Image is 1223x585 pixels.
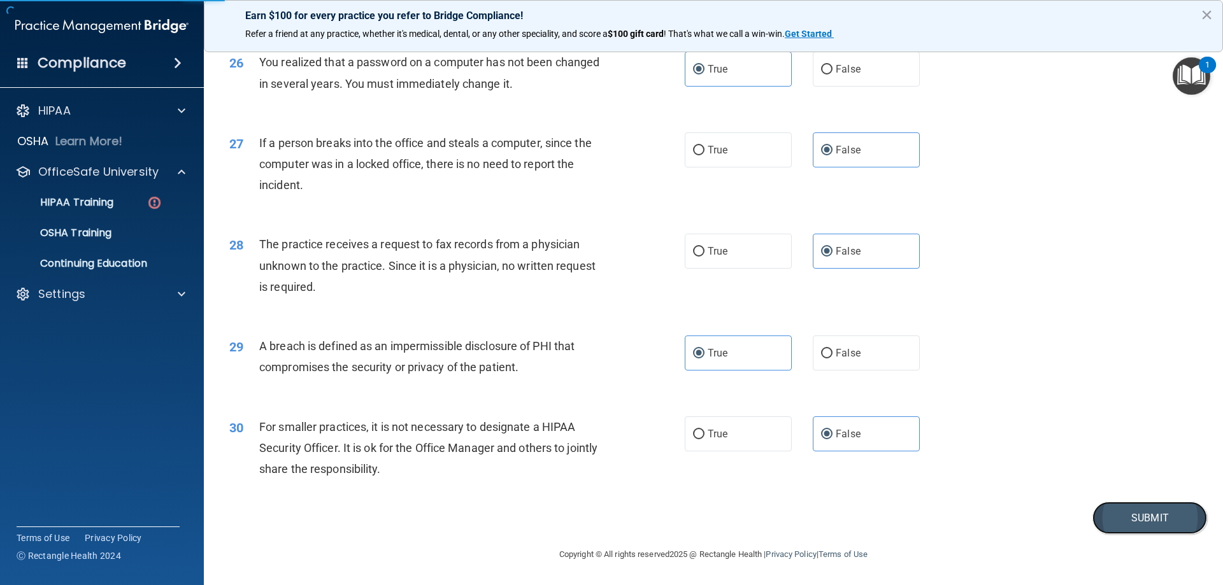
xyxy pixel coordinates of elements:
input: True [693,430,704,439]
p: Earn $100 for every practice you refer to Bridge Compliance! [245,10,1182,22]
input: False [821,349,833,358]
a: Terms of Use [819,549,868,559]
span: False [836,428,861,440]
strong: Get Started [785,29,832,39]
img: PMB logo [15,13,189,39]
span: False [836,245,861,257]
p: Settings [38,286,85,302]
div: Copyright © All rights reserved 2025 @ Rectangle Health | | [481,534,946,575]
span: 28 [229,237,243,253]
span: 30 [229,420,243,435]
span: Refer a friend at any practice, whether it's medical, dental, or any other speciality, and score a [245,29,608,39]
h4: Compliance [38,54,126,72]
p: OfficeSafe University [38,164,159,180]
span: The practice receives a request to fax records from a physician unknown to the practice. Since it... [259,237,596,293]
a: Terms of Use [17,532,69,544]
input: True [693,65,704,74]
a: Settings [15,286,185,302]
span: True [708,63,727,75]
span: For smaller practices, it is not necessary to designate a HIPAA Security Officer. It is ok for th... [259,420,597,476]
span: Ⓒ Rectangle Health 2024 [17,549,121,562]
strong: $100 gift card [608,29,664,39]
span: You realized that a password on a computer has not been changed in several years. You must immedi... [259,55,599,90]
p: Learn More! [55,134,123,149]
span: True [708,347,727,359]
span: False [836,144,861,156]
input: False [821,430,833,439]
span: 26 [229,55,243,71]
span: A breach is defined as an impermissible disclosure of PHI that compromises the security or privac... [259,339,575,374]
button: Submit [1092,502,1207,534]
p: OSHA Training [8,227,111,239]
input: False [821,146,833,155]
span: If a person breaks into the office and steals a computer, since the computer was in a locked offi... [259,136,592,192]
a: OfficeSafe University [15,164,185,180]
span: True [708,144,727,156]
span: 27 [229,136,243,152]
img: danger-circle.6113f641.png [147,195,162,211]
p: HIPAA [38,103,71,118]
input: False [821,247,833,257]
button: Close [1201,4,1213,25]
input: True [693,146,704,155]
a: Privacy Policy [766,549,816,559]
button: Open Resource Center, 1 new notification [1173,57,1210,95]
iframe: Drift Widget Chat Controller [1159,497,1208,546]
span: 29 [229,339,243,355]
a: Privacy Policy [85,532,142,544]
input: True [693,349,704,358]
input: False [821,65,833,74]
span: False [836,347,861,359]
span: True [708,428,727,440]
input: True [693,247,704,257]
span: ! That's what we call a win-win. [664,29,785,39]
span: False [836,63,861,75]
p: OSHA [17,134,49,149]
span: True [708,245,727,257]
div: 1 [1205,65,1210,81]
p: HIPAA Training [8,196,113,209]
p: Continuing Education [8,257,182,270]
a: HIPAA [15,103,185,118]
a: Get Started [785,29,834,39]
